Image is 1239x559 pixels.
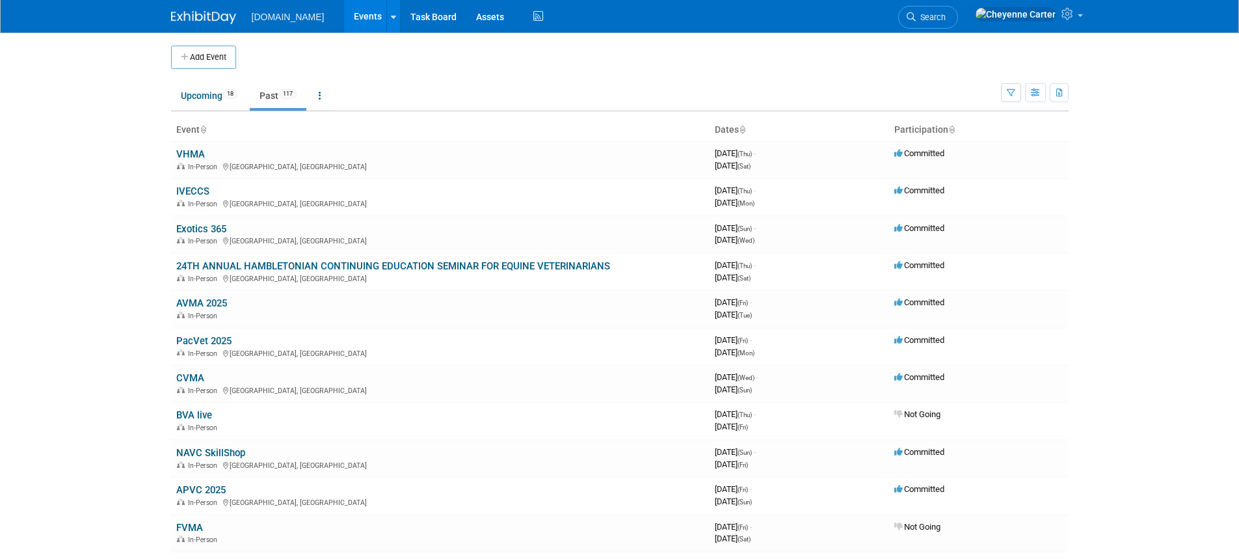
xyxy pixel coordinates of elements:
[188,387,221,395] span: In-Person
[738,262,752,269] span: (Thu)
[715,161,751,170] span: [DATE]
[188,275,221,283] span: In-Person
[894,409,940,419] span: Not Going
[738,163,751,170] span: (Sat)
[176,447,245,459] a: NAVC SkillShop
[754,447,756,457] span: -
[171,11,236,24] img: ExhibitDay
[898,6,958,29] a: Search
[176,148,205,160] a: VHMA
[188,536,221,544] span: In-Person
[715,409,756,419] span: [DATE]
[279,89,297,99] span: 117
[171,119,710,141] th: Event
[738,524,748,531] span: (Fri)
[177,163,185,169] img: In-Person Event
[715,335,752,345] span: [DATE]
[715,484,752,494] span: [DATE]
[176,235,704,245] div: [GEOGRAPHIC_DATA], [GEOGRAPHIC_DATA]
[715,185,756,195] span: [DATE]
[738,461,748,469] span: (Fri)
[188,498,221,507] span: In-Person
[738,449,752,456] span: (Sun)
[188,200,221,208] span: In-Person
[738,486,748,493] span: (Fri)
[176,348,704,358] div: [GEOGRAPHIC_DATA], [GEOGRAPHIC_DATA]
[894,484,944,494] span: Committed
[750,484,752,494] span: -
[715,148,756,158] span: [DATE]
[176,273,704,283] div: [GEOGRAPHIC_DATA], [GEOGRAPHIC_DATA]
[176,260,610,272] a: 24TH ANNUAL HAMBLETONIAN CONTINUING EDUCATION SEMINAR FOR EQUINE VETERINARIANS
[188,349,221,358] span: In-Person
[754,185,756,195] span: -
[715,459,748,469] span: [DATE]
[177,536,185,542] img: In-Person Event
[894,447,944,457] span: Committed
[715,223,756,233] span: [DATE]
[176,335,232,347] a: PacVet 2025
[176,522,203,534] a: FVMA
[738,411,752,418] span: (Thu)
[177,312,185,318] img: In-Person Event
[756,372,758,382] span: -
[176,185,209,197] a: IVECCS
[894,148,944,158] span: Committed
[176,223,226,235] a: Exotics 365
[176,484,226,496] a: APVC 2025
[738,424,748,431] span: (Fri)
[738,225,752,232] span: (Sun)
[171,46,236,69] button: Add Event
[738,237,754,244] span: (Wed)
[894,260,944,270] span: Committed
[739,124,745,135] a: Sort by Start Date
[715,260,756,270] span: [DATE]
[738,299,748,307] span: (Fri)
[715,522,752,532] span: [DATE]
[200,124,206,135] a: Sort by Event Name
[250,83,306,108] a: Past117
[738,200,754,207] span: (Mon)
[948,124,955,135] a: Sort by Participation Type
[188,461,221,470] span: In-Person
[177,387,185,393] img: In-Person Event
[188,163,221,171] span: In-Person
[176,372,204,384] a: CVMA
[176,459,704,470] div: [GEOGRAPHIC_DATA], [GEOGRAPHIC_DATA]
[176,161,704,171] div: [GEOGRAPHIC_DATA], [GEOGRAPHIC_DATA]
[754,409,756,419] span: -
[975,7,1056,21] img: Cheyenne Carter
[177,200,185,206] img: In-Person Event
[176,497,704,507] div: [GEOGRAPHIC_DATA], [GEOGRAPHIC_DATA]
[754,260,756,270] span: -
[715,372,758,382] span: [DATE]
[177,349,185,356] img: In-Person Event
[894,297,944,307] span: Committed
[177,275,185,281] img: In-Person Event
[176,198,704,208] div: [GEOGRAPHIC_DATA], [GEOGRAPHIC_DATA]
[889,119,1069,141] th: Participation
[894,372,944,382] span: Committed
[715,348,754,357] span: [DATE]
[715,534,751,543] span: [DATE]
[894,335,944,345] span: Committed
[710,119,889,141] th: Dates
[188,312,221,320] span: In-Person
[715,273,751,282] span: [DATE]
[738,150,752,157] span: (Thu)
[715,235,754,245] span: [DATE]
[715,310,752,320] span: [DATE]
[188,237,221,245] span: In-Person
[176,409,212,421] a: BVA live
[754,223,756,233] span: -
[177,461,185,468] img: In-Person Event
[715,422,748,431] span: [DATE]
[738,536,751,543] span: (Sat)
[715,297,752,307] span: [DATE]
[750,297,752,307] span: -
[177,498,185,505] img: In-Person Event
[223,89,237,99] span: 18
[738,187,752,195] span: (Thu)
[715,198,754,208] span: [DATE]
[738,374,754,381] span: (Wed)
